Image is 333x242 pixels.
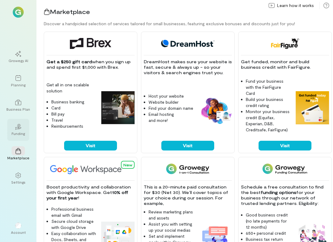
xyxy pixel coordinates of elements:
[241,59,329,70] p: Get funded, monitor and build business credit with FairFigure.
[64,141,117,150] button: Visit
[198,97,232,125] img: DreamHost feature
[7,168,29,189] a: Settings
[149,99,194,105] li: Website builder
[46,190,129,200] strong: 10% off your first year
[261,190,296,195] strong: funding options
[7,218,29,240] div: Account
[46,184,135,201] p: Boost productivity and collaboration with Google Workspace. Get !
[166,163,209,174] img: 1-on-1 Consultation
[51,123,96,129] li: Reimbursements
[246,78,291,96] li: Fund your business with the FairFigure Card
[296,91,329,125] img: FairFigure feature
[46,59,92,64] strong: Get a $250 gift card
[7,143,29,165] a: Marketplace
[44,21,333,27] div: Discover a handpicked selection of services tailored for small businesses, featuring exclusive bo...
[123,163,132,167] span: New
[51,206,96,218] li: Professional business email with Gmail
[51,111,96,117] li: Bill pay
[259,141,311,150] button: Visit
[159,38,217,49] img: DreamHost
[270,38,299,49] img: FairFigure
[51,99,96,105] li: Business banking
[149,221,194,233] li: Assist you with setting up your social medias
[246,96,291,109] li: Build your business credit rating
[149,93,194,99] li: Host your website
[11,82,26,87] div: Planning
[7,95,29,116] a: Business Plan
[246,230,291,236] li: 650+ personal credit
[149,105,194,111] li: Find your domain name
[241,184,329,206] p: Schedule a free consultation to find the best for your business through our network of trusted le...
[263,163,307,174] img: Funding Consultation
[7,70,29,92] a: Planning
[9,58,28,63] div: Growegy AI
[6,107,30,112] div: Business Plan
[7,155,29,160] div: Marketplace
[46,82,96,94] p: Get all in one scalable solution
[46,163,136,174] img: Google Workspace
[144,59,232,75] p: DreamHost makes sure your website is fast, secure & always up - so your visitors & search engines...
[12,131,25,136] div: Funding
[144,184,232,206] p: This is a 20-minute paid consultation for $30 (Net 30). We’ll cover topics of your choice during ...
[246,109,291,133] li: Monitor your business credit (Equifax, Experian, D&B, Creditsafe, FairFigure)
[11,180,26,185] div: Settings
[46,59,135,70] p: when you sign up and spend first $1,000 with Brex.
[11,230,26,235] div: Account
[149,209,194,221] li: Review marketing plans and assets
[7,119,29,141] a: Funding
[51,105,96,111] li: Card
[70,38,111,49] img: Brex
[149,111,194,123] li: Email hosting and more!
[101,91,135,125] img: Brex feature
[51,218,96,230] li: Secure cloud storage with Google Drive
[277,2,314,9] span: Learn how it works
[50,8,90,15] span: Marketplace
[161,141,214,150] button: Visit
[246,212,291,230] li: Good business credit (no late payments for 12 months)
[51,117,96,123] li: Travel
[7,46,29,68] a: Growegy AI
